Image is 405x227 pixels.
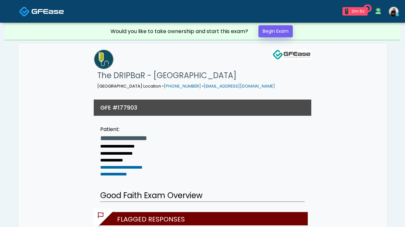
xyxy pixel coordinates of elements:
[31,8,64,15] img: Docovia
[345,8,348,14] div: 1
[111,28,248,35] div: Would you like to take ownership and start this exam?
[19,1,64,22] a: Docovia
[339,5,372,18] a: 1 0m 6s
[5,3,25,22] button: Open LiveChat chat widget
[97,83,275,89] small: [GEOGRAPHIC_DATA] Location
[101,212,308,225] h2: Flagged Responses
[100,190,305,202] h2: Good Faith Exam Overview
[97,69,275,82] h1: The DRIPBaR - [GEOGRAPHIC_DATA]
[100,103,137,112] h3: GFE #177903
[100,125,170,133] div: Patient:
[164,83,201,89] a: [PHONE_NUMBER]
[272,50,311,60] img: GFEase Logo
[162,83,164,89] span: •
[351,8,365,14] div: 0m 6s
[204,83,275,89] a: [EMAIL_ADDRESS][DOMAIN_NAME]
[258,25,293,37] a: Begin Exam
[94,50,113,69] img: The DRIPBaR - San Antonio Fossil Creek
[202,83,204,89] span: •
[389,7,399,17] img: Sydney Lundberg
[19,6,30,17] img: Docovia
